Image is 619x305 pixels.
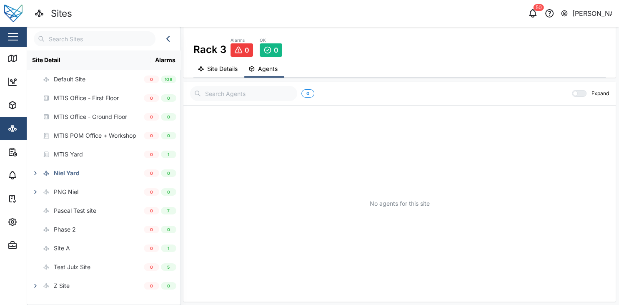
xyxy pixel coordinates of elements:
span: 0 [167,113,170,120]
span: 0 [150,151,153,158]
span: 0 [150,76,153,83]
div: 50 [534,4,544,11]
div: Alarms [22,171,48,180]
span: 0 [150,132,153,139]
span: 0 [150,189,153,195]
div: PNG Niel [54,187,78,197]
div: Rack 3 [193,37,226,57]
span: Agents [258,66,278,72]
span: 0 [167,226,170,233]
div: Site Detail [32,55,145,65]
div: OK [260,37,282,44]
span: 0 [150,95,153,101]
span: 5 [167,264,170,270]
span: 1 [168,245,169,252]
input: Search Agents [190,86,297,101]
span: 0 [245,46,249,54]
span: 0 [150,226,153,233]
div: Sites [22,124,42,133]
div: Z Site [54,281,70,290]
div: Map [22,54,40,63]
span: 0 [150,113,153,120]
span: 1 [168,151,169,158]
span: 0 [167,282,170,289]
span: 0 [167,170,170,176]
div: Tasks [22,194,45,203]
div: Pascal Test site [54,206,96,215]
div: MTIS Office - Ground Floor [54,112,127,121]
img: Main Logo [4,4,23,23]
div: Phase 2 [54,225,76,234]
div: Dashboard [22,77,59,86]
div: Alarms [231,37,253,44]
div: MTIS POM Office + Workshop [54,131,136,140]
div: Admin [22,241,46,250]
div: Assets [22,101,48,110]
span: 7 [167,207,170,214]
span: 0 [167,132,170,139]
span: 0 [167,189,170,195]
span: 0 [306,90,309,97]
div: MTIS Office - First Floor [54,93,119,103]
span: 0 [150,264,153,270]
span: 0 [150,170,153,176]
span: 108 [165,76,173,83]
span: 0 [150,207,153,214]
div: Reports [22,147,50,156]
div: Alarms [155,55,175,65]
span: 0 [274,46,278,54]
label: Expand [586,90,609,97]
input: Search Sites [34,31,155,46]
div: Site A [54,244,70,253]
div: No agents for this site [370,199,430,208]
span: 0 [167,95,170,101]
span: 0 [150,282,153,289]
button: [PERSON_NAME] [560,8,612,19]
div: Settings [22,217,51,227]
a: 0 [231,43,253,57]
div: Test Julz Site [54,262,90,272]
div: [PERSON_NAME] [572,8,612,19]
span: Site Details [207,66,238,72]
div: Default Site [54,75,85,84]
div: Niel Yard [54,169,80,178]
div: MTIS Yard [54,150,83,159]
span: 0 [150,245,153,252]
div: Sites [51,6,72,21]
